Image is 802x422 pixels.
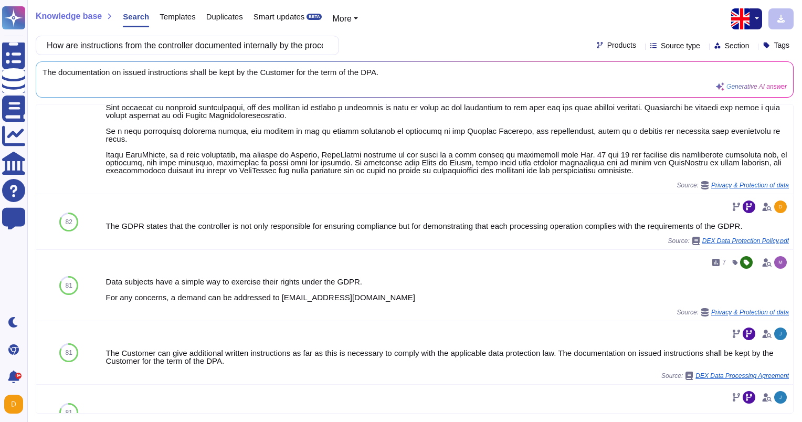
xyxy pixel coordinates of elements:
span: Source: [668,237,789,245]
span: Tags [774,41,789,49]
div: BETA [307,14,322,20]
span: Privacy & Protection of data [711,309,789,315]
span: Products [607,41,636,49]
span: DEX Data Processing Agreement [695,373,789,379]
span: 81 [66,350,72,356]
span: Duplicates [206,13,243,20]
span: DEX Data Protection Policy.pdf [702,238,789,244]
div: The GDPR states that the controller is not only responsible for ensuring compliance but for demon... [105,222,789,230]
button: user [2,393,30,416]
span: Knowledge base [36,12,102,20]
span: Source: [677,308,789,316]
span: Generative AI answer [726,83,787,90]
div: Data subjects have a simple way to exercise their rights under the GDPR. For any concerns, a dema... [105,278,789,301]
button: More [332,13,358,25]
span: The documentation on issued instructions shall be kept by the Customer for the term of the DPA. [43,68,787,76]
img: user [4,395,23,414]
span: 81 [66,282,72,289]
input: Search a question or template... [41,36,328,55]
span: 7 [722,259,726,266]
img: user [774,328,787,340]
span: Smart updates [254,13,305,20]
span: Source: [661,372,789,380]
span: Templates [160,13,195,20]
img: user [774,201,787,213]
img: user [774,391,787,404]
img: user [774,256,787,269]
span: 81 [66,409,72,416]
span: Source: [677,181,789,189]
span: More [332,14,351,23]
div: The Customer can give additional written instructions as far as this is necessary to comply with ... [105,349,789,365]
span: Search [123,13,149,20]
span: Section [725,42,750,49]
span: Source type [661,42,700,49]
span: Privacy & Protection of data [711,182,789,188]
img: en [731,8,752,29]
div: The documentation on issued instructions shall be kept by the Customer for the term of the DPA. [105,413,789,420]
div: 9+ [15,373,22,379]
span: 82 [66,219,72,225]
